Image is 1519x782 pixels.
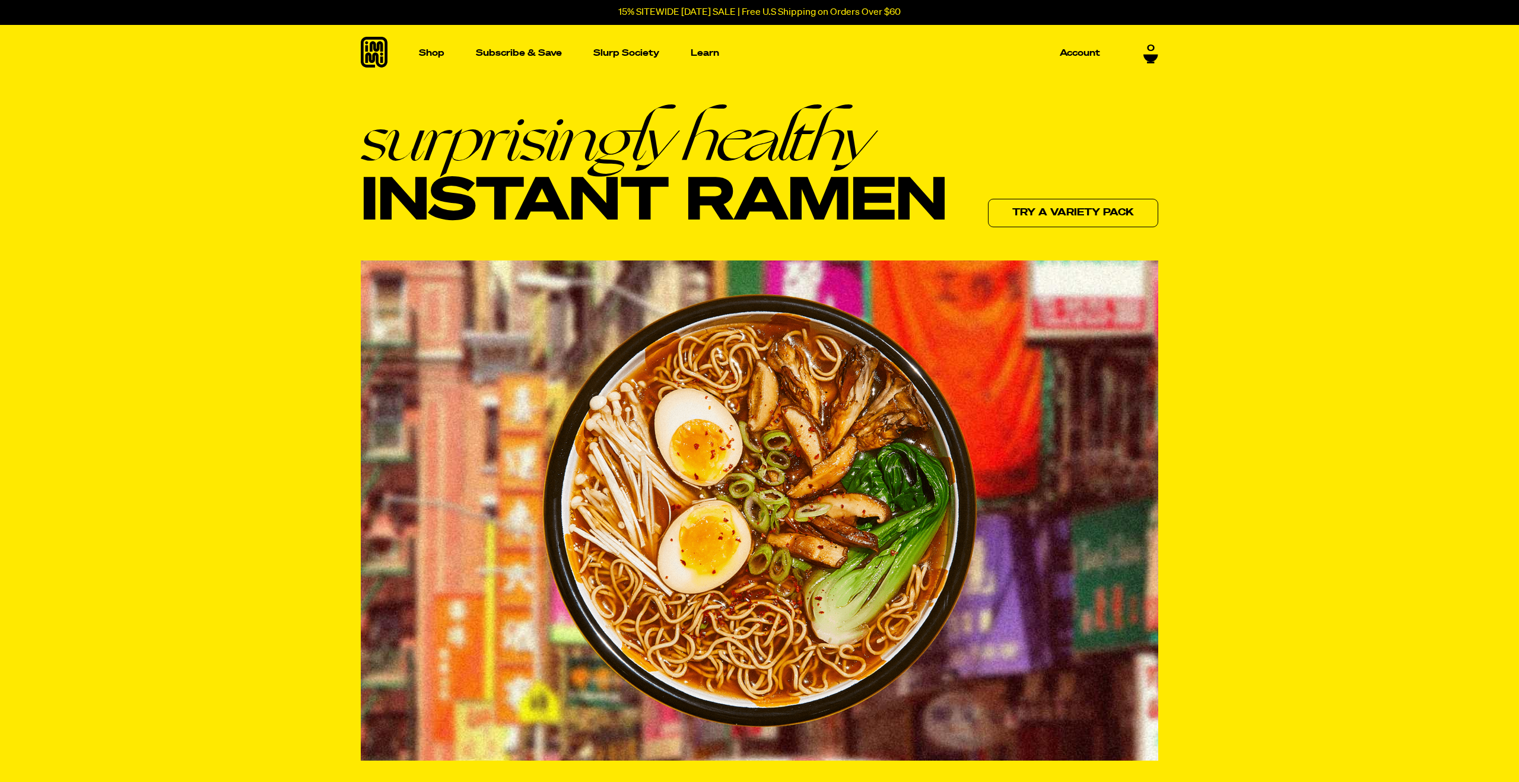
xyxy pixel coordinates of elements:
a: Learn [686,25,724,81]
p: 15% SITEWIDE [DATE] SALE | Free U.S Shipping on Orders Over $60 [618,7,901,18]
a: Slurp Society [589,44,664,62]
h1: Instant Ramen [361,105,947,236]
em: surprisingly healthy [361,105,947,170]
p: Slurp Society [593,49,659,58]
p: Account [1060,49,1100,58]
p: Learn [691,49,719,58]
span: 0 [1147,43,1155,54]
nav: Main navigation [414,25,1105,81]
p: Subscribe & Save [476,49,562,58]
img: Ramen bowl [542,294,977,727]
a: Account [1055,44,1105,62]
a: 0 [1143,43,1158,63]
a: Try a variety pack [988,199,1158,227]
p: Shop [419,49,444,58]
a: Subscribe & Save [471,44,567,62]
a: Shop [414,25,449,81]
